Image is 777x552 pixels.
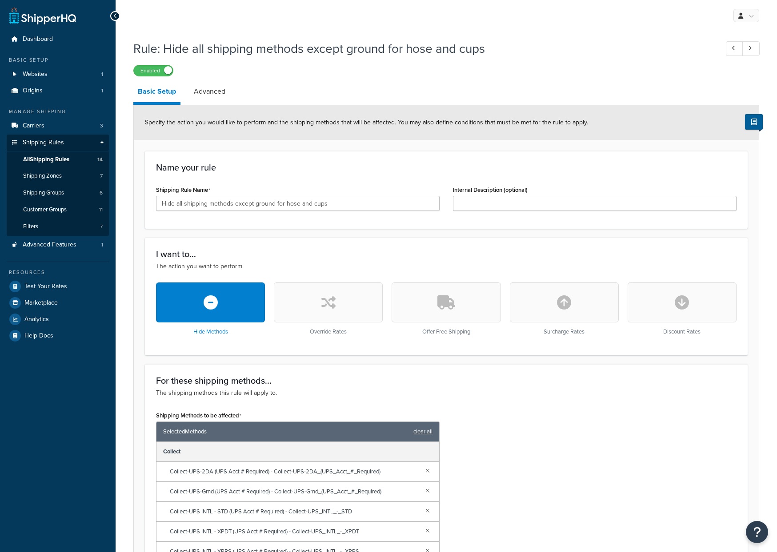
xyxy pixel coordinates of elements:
[23,206,67,214] span: Customer Groups
[7,66,109,83] a: Websites1
[170,525,418,538] span: Collect-UPS INTL - XPDT (UPS Acct # Required) - Collect-UPS_INTL_-_XPDT
[101,241,103,249] span: 1
[24,299,58,307] span: Marketplace
[97,156,103,163] span: 14
[145,118,588,127] span: Specify the action you would like to perform and the shipping methods that will be affected. You ...
[7,311,109,327] a: Analytics
[7,31,109,48] a: Dashboard
[7,108,109,115] div: Manage Shipping
[156,187,210,194] label: Shipping Rule Name
[7,218,109,235] a: Filters7
[7,135,109,236] li: Shipping Rules
[101,71,103,78] span: 1
[745,114,763,130] button: Show Help Docs
[100,122,103,130] span: 3
[7,151,109,168] a: AllShipping Rules14
[7,237,109,253] a: Advanced Features1
[156,262,737,271] p: The action you want to perform.
[7,269,109,276] div: Resources
[170,465,418,478] span: Collect-UPS-2DA (UPS Acct # Required) - Collect-UPS-2DA_(UPS_Acct_#_Required)
[23,139,64,147] span: Shipping Rules
[189,81,230,102] a: Advanced
[156,282,265,335] div: Hide Methods
[7,185,109,201] a: Shipping Groups6
[746,521,768,543] button: Open Resource Center
[23,122,44,130] span: Carriers
[156,388,737,398] p: The shipping methods this rule will apply to.
[7,83,109,99] a: Origins1
[7,202,109,218] li: Customer Groups
[24,283,67,290] span: Test Your Rates
[726,41,743,56] a: Previous Record
[23,36,53,43] span: Dashboard
[23,87,43,95] span: Origins
[156,412,241,419] label: Shipping Methods to be affected
[510,282,619,335] div: Surcharge Rates
[100,223,103,230] span: 7
[7,118,109,134] a: Carriers3
[7,135,109,151] a: Shipping Rules
[133,81,180,105] a: Basic Setup
[156,163,737,172] h3: Name your rule
[7,168,109,184] a: Shipping Zones7
[7,56,109,64] div: Basic Setup
[163,425,409,438] span: Selected Methods
[170,505,418,518] span: Collect-UPS INTL - STD (UPS Acct # Required) - Collect-UPS_INTL_-_STD
[7,218,109,235] li: Filters
[99,206,103,214] span: 11
[23,172,62,180] span: Shipping Zones
[7,202,109,218] a: Customer Groups11
[7,237,109,253] li: Advanced Features
[742,41,760,56] a: Next Record
[7,185,109,201] li: Shipping Groups
[156,249,737,259] h3: I want to...
[23,71,48,78] span: Websites
[100,172,103,180] span: 7
[7,278,109,294] a: Test Your Rates
[23,156,69,163] span: All Shipping Rules
[156,442,439,462] div: Collect
[413,425,433,438] a: clear all
[23,241,76,249] span: Advanced Features
[7,168,109,184] li: Shipping Zones
[392,282,501,335] div: Offer Free Shipping
[24,332,53,340] span: Help Docs
[101,87,103,95] span: 1
[7,66,109,83] li: Websites
[23,189,64,197] span: Shipping Groups
[7,118,109,134] li: Carriers
[453,187,528,193] label: Internal Description (optional)
[156,376,737,385] h3: For these shipping methods...
[24,316,49,323] span: Analytics
[7,83,109,99] li: Origins
[133,40,709,57] h1: Rule: Hide all shipping methods except ground for hose and cups
[274,282,383,335] div: Override Rates
[7,328,109,344] a: Help Docs
[7,295,109,311] a: Marketplace
[23,223,38,230] span: Filters
[100,189,103,197] span: 6
[170,485,418,498] span: Collect-UPS-Grnd (UPS Acct # Required) - Collect-UPS-Grnd_(UPS_Acct_#_Required)
[134,65,173,76] label: Enabled
[628,282,737,335] div: Discount Rates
